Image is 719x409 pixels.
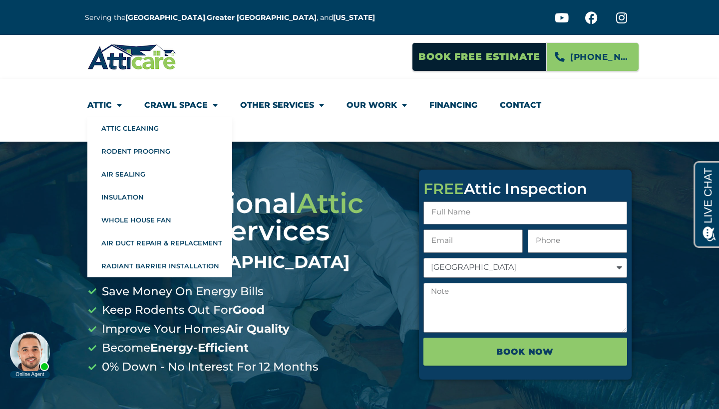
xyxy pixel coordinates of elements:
a: Our Work [347,94,407,117]
span: FREE [423,180,464,198]
a: Crawl Space [144,94,218,117]
span: BOOK NOW [496,343,554,360]
a: [US_STATE] [333,13,375,22]
a: Book Free Estimate [412,42,547,71]
input: Full Name [423,202,627,225]
div: Attic Inspection [423,182,627,197]
b: Air Quality [226,322,290,336]
span: Become [99,339,249,358]
a: Radiant Barrier Installation [87,254,232,277]
a: Attic [87,94,122,117]
span: 0% Down - No Interest For 12 Months [99,358,319,377]
input: Only numbers and phone characters (#, -, *, etc) are accepted. [528,229,627,253]
span: Keep Rodents Out For [99,301,265,320]
a: Other Services [240,94,324,117]
b: Good [233,303,265,317]
span: Book Free Estimate [418,47,540,66]
a: [GEOGRAPHIC_DATA] [125,13,205,22]
a: Insulation [87,186,232,208]
a: Air Sealing [87,163,232,186]
span: Save Money On Energy Bills [99,282,264,301]
a: Contact [500,94,541,117]
span: Improve Your Homes [99,320,290,339]
input: Email [423,229,523,253]
div: in the [GEOGRAPHIC_DATA] [87,252,404,272]
span: Opens a chat window [24,8,80,20]
span: [PHONE_NUMBER] [570,48,631,65]
button: BOOK NOW [423,338,627,366]
ul: Attic [87,117,232,277]
div: #1 Professional Services [87,190,404,272]
a: Attic Cleaning [87,117,232,140]
a: Air Duct Repair & Replacement [87,231,232,254]
b: Energy-Efficient [150,341,249,355]
a: Rodent Proofing [87,140,232,163]
a: [PHONE_NUMBER] [547,42,639,71]
a: Whole House Fan [87,208,232,231]
a: Financing [429,94,477,117]
nav: Menu [87,94,632,127]
a: Greater [GEOGRAPHIC_DATA] [207,13,317,22]
p: Serving the , , and [85,12,382,23]
iframe: Chat Invitation [5,329,55,379]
